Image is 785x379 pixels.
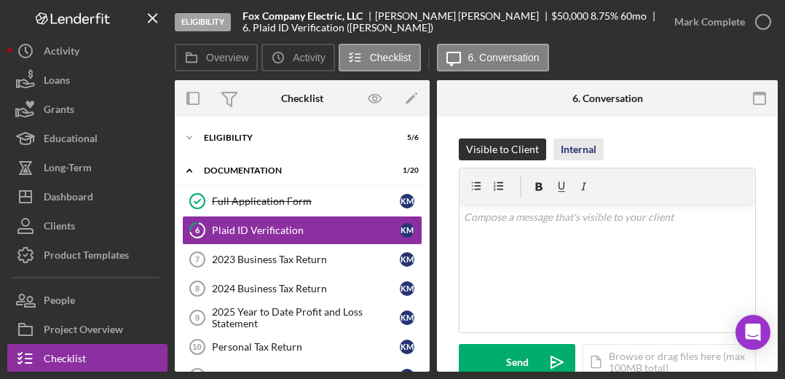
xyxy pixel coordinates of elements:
div: Plaid ID Verification [212,224,400,236]
button: Clients [7,211,167,241]
button: Loans [7,66,167,95]
div: Open Intercom Messenger [735,315,770,350]
label: Overview [206,52,248,63]
div: Eligibility [204,133,382,142]
div: 2024 Business Tax Return [212,283,400,294]
div: 1 / 20 [392,166,419,175]
a: 92025 Year to Date Profit and Loss StatementKM [182,303,422,332]
div: [PERSON_NAME] [PERSON_NAME] [375,10,551,22]
button: Product Templates [7,241,167,270]
a: Full Application FormKM [182,187,422,216]
tspan: 8 [195,284,200,293]
button: Educational [7,124,167,153]
a: 10Personal Tax ReturnKM [182,332,422,362]
button: Grants [7,95,167,124]
div: Project Overview [44,315,123,348]
div: K M [400,223,414,238]
a: 6Plaid ID VerificationKM [182,216,422,245]
div: 2023 Business Tax Return [212,254,400,265]
button: Project Overview [7,315,167,344]
button: Activity [7,36,167,66]
div: Educational [44,124,98,157]
button: Checklist [339,44,421,71]
div: Eligibility [175,13,231,31]
a: 72023 Business Tax ReturnKM [182,245,422,274]
div: Dashboard [44,182,93,215]
div: Documentation [204,166,382,175]
div: Long-Term [44,153,92,186]
div: K M [400,281,414,296]
button: Overview [175,44,258,71]
div: 60 mo [620,10,647,22]
div: Internal [561,138,596,160]
a: 82024 Business Tax ReturnKM [182,274,422,303]
button: Internal [553,138,604,160]
div: Full Application Form [212,195,400,207]
tspan: 9 [195,313,200,322]
div: 5 / 6 [392,133,419,142]
div: Clients [44,211,75,244]
div: Checklist [44,344,86,377]
div: 8.75 % [591,10,618,22]
div: Mark Complete [674,7,745,36]
tspan: 10 [192,343,201,351]
button: 6. Conversation [437,44,549,71]
div: K M [400,252,414,267]
button: Dashboard [7,182,167,211]
div: Loans [44,66,70,98]
div: Activity [44,36,79,69]
label: Checklist [370,52,411,63]
b: Fox Company Electric, LLC [242,10,363,22]
div: K M [400,340,414,354]
div: 6. Conversation [572,93,643,104]
label: Activity [293,52,325,63]
div: People [44,286,75,319]
button: Long-Term [7,153,167,182]
button: Checklist [7,344,167,373]
div: Grants [44,95,74,128]
div: Product Templates [44,241,129,273]
label: 6. Conversation [468,52,540,63]
div: Visible to Client [466,138,539,160]
button: Visible to Client [459,138,546,160]
button: Activity [261,44,334,71]
div: Personal Tax Return [212,341,400,353]
div: K M [400,194,414,208]
div: 6. Plaid ID Verification ([PERSON_NAME]) [242,22,433,34]
span: $50,000 [551,9,588,22]
div: 2025 Year to Date Profit and Loss Statement [212,306,400,329]
div: K M [400,310,414,325]
button: People [7,286,167,315]
tspan: 7 [195,255,200,264]
button: Mark Complete [660,7,778,36]
tspan: 6 [195,225,200,235]
div: Checklist [281,93,323,104]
